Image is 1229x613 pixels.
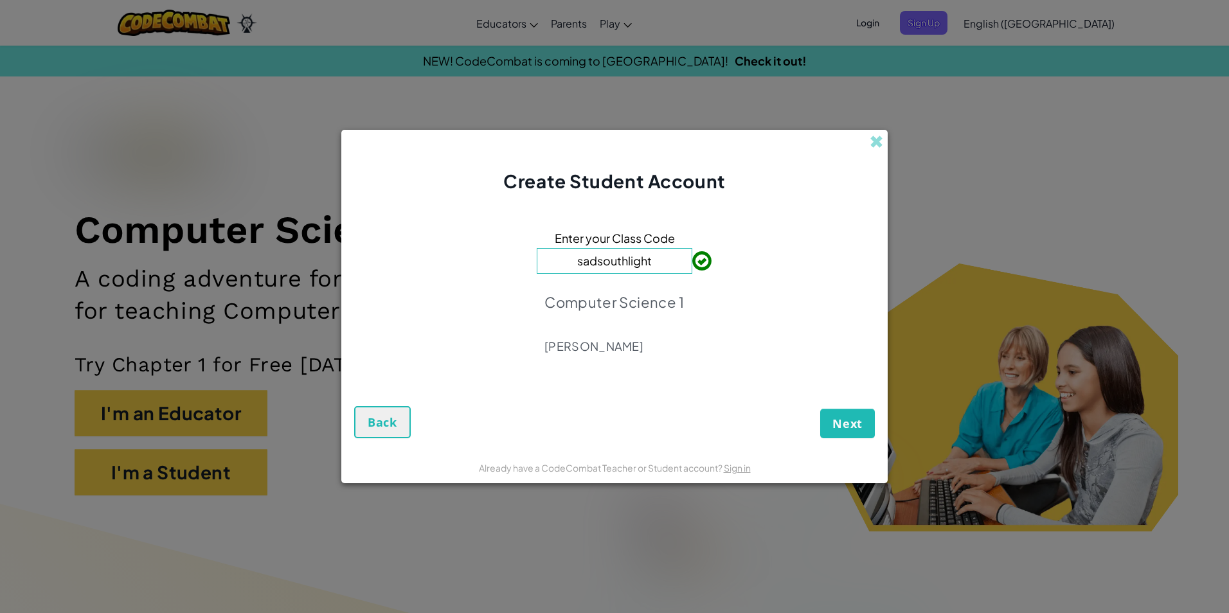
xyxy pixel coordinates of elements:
span: Back [368,414,397,430]
span: Next [832,416,863,431]
button: Next [820,409,875,438]
span: Enter your Class Code [555,229,675,247]
a: Sign in [724,462,751,474]
p: [PERSON_NAME] [544,339,685,354]
p: Computer Science 1 [544,293,685,311]
button: Back [354,406,411,438]
span: Create Student Account [503,170,725,192]
span: Already have a CodeCombat Teacher or Student account? [479,462,724,474]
